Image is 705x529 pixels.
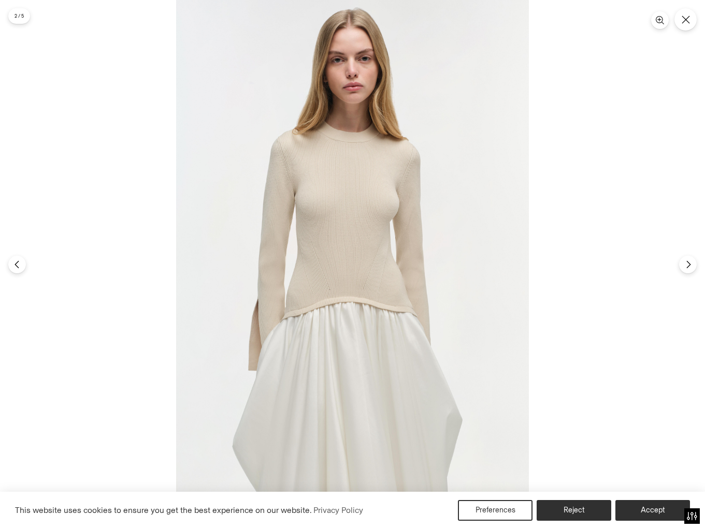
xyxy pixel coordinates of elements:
[15,505,312,515] span: This website uses cookies to ensure you get the best experience on our website.
[312,503,365,518] a: Privacy Policy (opens in a new tab)
[615,500,690,521] button: Accept
[651,11,669,29] button: Zoom
[679,256,697,273] button: Next
[8,490,104,521] iframe: Sign Up via Text for Offers
[458,500,533,521] button: Preferences
[8,256,26,273] button: Previous
[674,8,697,31] button: Close
[537,500,611,521] button: Reject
